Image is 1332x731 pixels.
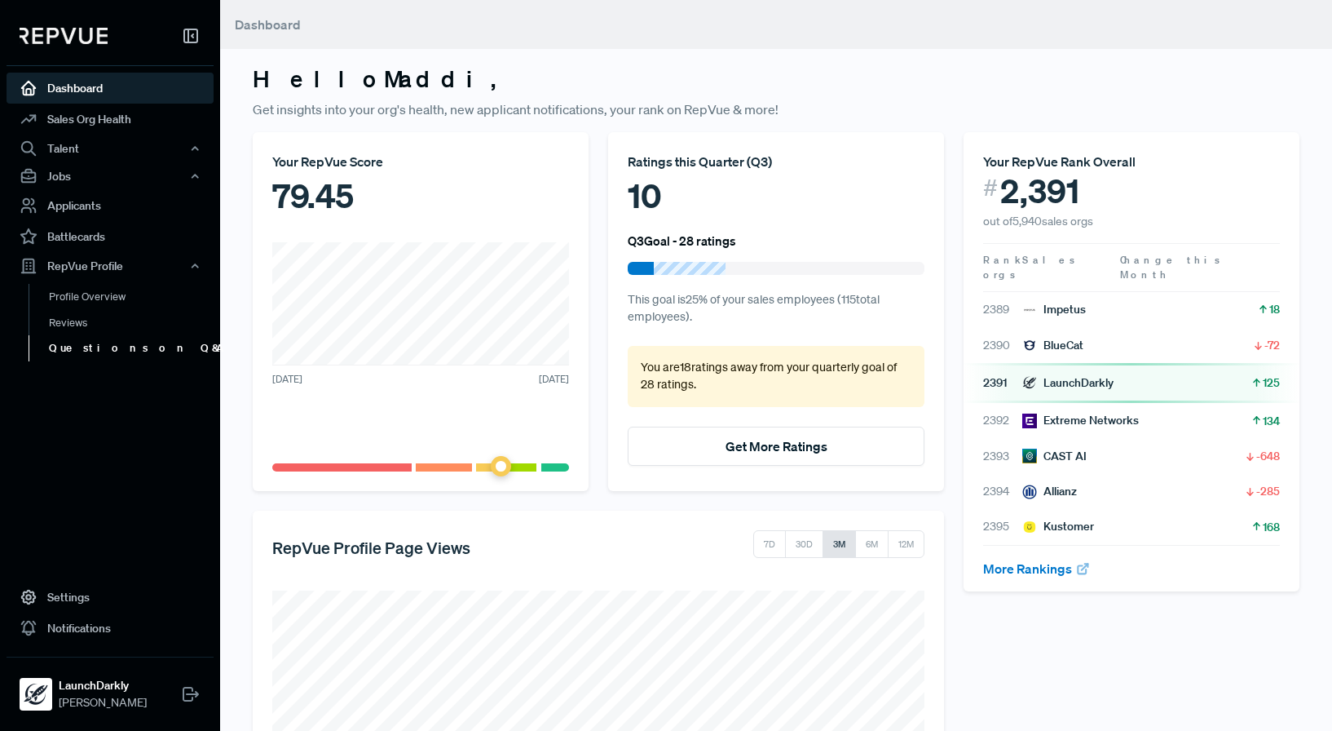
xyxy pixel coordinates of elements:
[983,253,1022,268] span: Rank
[29,310,236,336] a: Reviews
[628,152,924,171] div: Ratings this Quarter ( Q3 )
[272,171,569,220] div: 79.45
[253,65,1299,93] h3: Hello Maddi ,
[628,233,736,248] h6: Q3 Goal - 28 ratings
[20,28,108,44] img: RepVue
[1264,337,1280,353] span: -72
[272,152,569,171] div: Your RepVue Score
[7,582,214,613] a: Settings
[1022,375,1037,390] img: LaunchDarkly
[628,427,924,466] button: Get More Ratings
[983,301,1022,318] span: 2389
[272,538,470,557] h5: RepVue Profile Page Views
[983,171,998,205] span: #
[1022,414,1037,428] img: Extreme Networks
[539,372,569,387] span: [DATE]
[1022,412,1139,429] div: Extreme Networks
[753,530,786,558] button: 7D
[983,153,1136,170] span: Your RepVue Rank Overall
[7,613,214,644] a: Notifications
[59,677,147,694] strong: LaunchDarkly
[253,100,1299,119] p: Get insights into your org's health, new applicant notifications, your rank on RepVue & more!
[29,284,236,310] a: Profile Overview
[983,337,1022,354] span: 2390
[1263,519,1280,535] span: 168
[1022,303,1037,317] img: Impetus
[983,483,1022,500] span: 2394
[1022,518,1094,535] div: Kustomer
[641,359,911,394] p: You are 18 ratings away from your quarterly goal of 28 ratings .
[7,221,214,252] a: Battlecards
[1022,338,1037,352] img: BlueCat
[1120,253,1223,281] span: Change this Month
[7,104,214,135] a: Sales Org Health
[7,190,214,221] a: Applicants
[29,335,236,361] a: Questions on Q&A
[983,518,1022,535] span: 2395
[7,252,214,280] button: RepVue Profile
[628,171,924,220] div: 10
[1263,374,1280,391] span: 125
[1256,483,1280,499] span: -285
[823,530,856,558] button: 3M
[7,135,214,162] button: Talent
[7,657,214,718] a: LaunchDarklyLaunchDarkly[PERSON_NAME]
[855,530,889,558] button: 6M
[983,560,1091,577] a: More Rankings
[1022,520,1037,534] img: Kustomer
[23,681,49,707] img: LaunchDarkly
[983,374,1022,392] span: 2391
[1000,171,1079,210] span: 2,391
[1269,301,1280,317] span: 18
[785,530,823,558] button: 30D
[888,530,924,558] button: 12M
[272,372,302,387] span: [DATE]
[1022,485,1037,499] img: Allianz
[1022,449,1037,463] img: CAST AI
[983,448,1022,465] span: 2393
[983,214,1093,228] span: out of 5,940 sales orgs
[59,694,147,711] span: [PERSON_NAME]
[7,73,214,104] a: Dashboard
[983,253,1078,281] span: Sales orgs
[7,162,214,190] button: Jobs
[1022,448,1087,465] div: CAST AI
[983,412,1022,429] span: 2392
[1022,301,1086,318] div: Impetus
[235,16,301,33] span: Dashboard
[1022,374,1114,392] div: LaunchDarkly
[1256,448,1280,464] span: -648
[628,291,924,326] p: This goal is 25 % of your sales employees ( 115 total employees).
[1022,483,1077,500] div: Allianz
[1022,337,1083,354] div: BlueCat
[1263,413,1280,429] span: 134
